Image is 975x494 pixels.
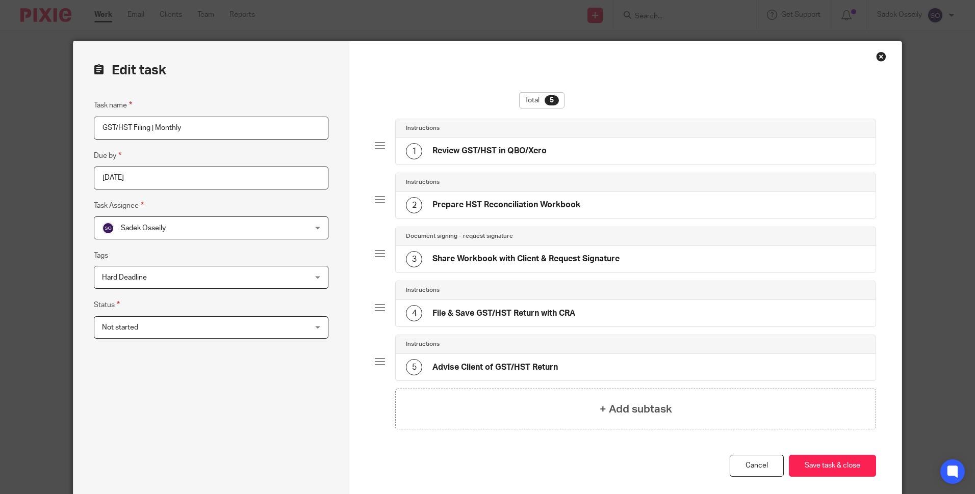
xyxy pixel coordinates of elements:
div: 5 [406,359,422,375]
button: Save task & close [789,455,876,477]
span: Hard Deadline [102,274,147,281]
h4: Advise Client of GST/HST Return [432,362,558,373]
label: Task name [94,99,132,111]
label: Due by [94,150,121,161]
h4: Instructions [406,124,440,132]
h4: Instructions [406,178,440,186]
div: Close this dialog window [876,51,886,62]
h2: Edit task [94,62,328,79]
div: 3 [406,251,422,267]
h4: Instructions [406,286,440,294]
span: Sadek Osseily [121,225,166,232]
label: Status [94,299,120,311]
span: Not started [102,324,138,331]
div: Total [519,92,565,108]
div: 5 [545,95,559,105]
img: svg%3E [102,222,114,234]
label: Tags [94,251,108,261]
input: Pick a date [94,167,328,189]
h4: Document signing - request signature [406,232,513,240]
div: 1 [406,143,422,159]
h4: File & Save GST/HST Return with CRA [432,308,575,319]
div: 2 [406,197,422,213]
h4: Instructions [406,340,440,348]
label: Task Assignee [94,200,144,211]
h4: + Add subtask [600,401,672,417]
a: Cancel [730,455,784,477]
div: 4 [406,305,422,321]
h4: Prepare HST Reconciliation Workbook [432,200,580,210]
h4: Share Workbook with Client & Request Signature [432,254,620,264]
h4: Review GST/HST in QBO/Xero [432,146,547,156]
